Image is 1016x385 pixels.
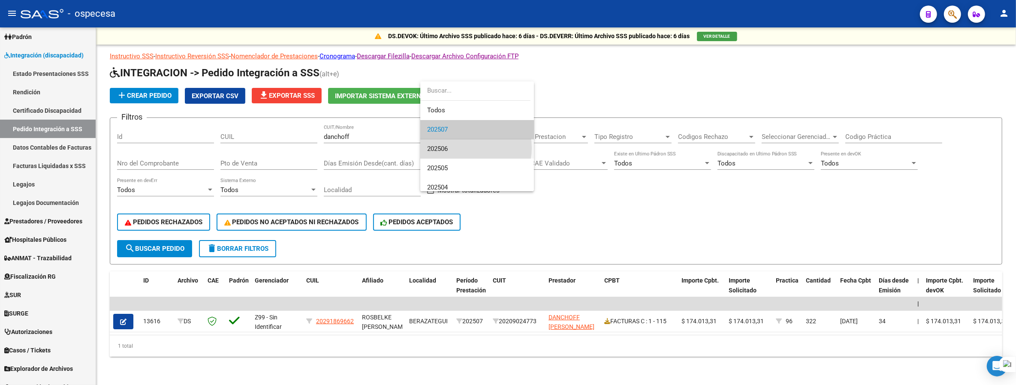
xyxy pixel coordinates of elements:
[420,81,531,100] input: dropdown search
[427,164,448,172] span: 202505
[987,356,1007,376] div: Open Intercom Messenger
[427,183,448,191] span: 202504
[427,126,448,133] span: 202507
[427,101,527,120] span: Todos
[427,145,448,153] span: 202506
